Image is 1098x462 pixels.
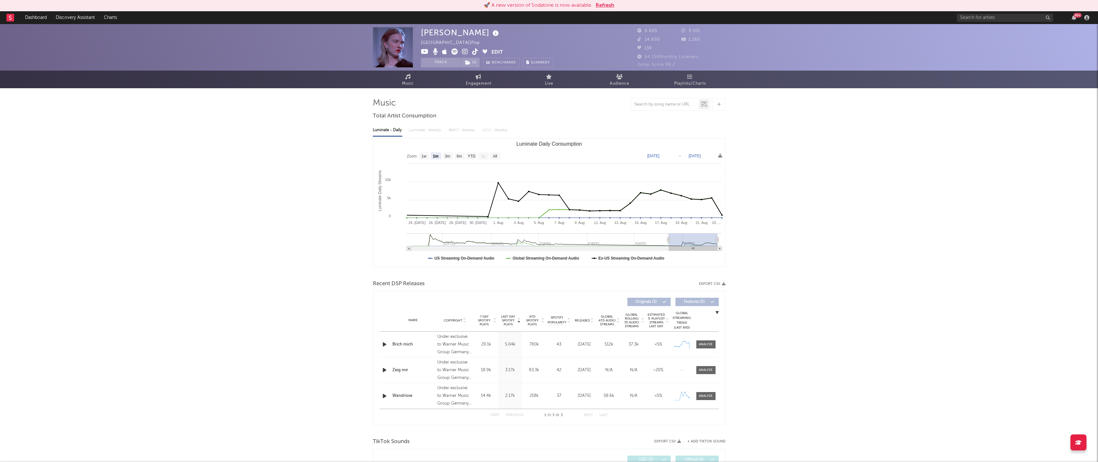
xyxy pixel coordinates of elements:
button: Track [421,58,461,67]
span: Originals ( 3 ) [632,300,661,304]
text: 1m [433,154,438,158]
span: 9.101 [681,29,700,33]
a: Charts [99,11,122,24]
div: Under exclusive to Warner Music Group Germany Holding GmbH, © 2025 [PERSON_NAME] [437,359,472,382]
a: Zeig mir [392,367,434,373]
text: 6m [457,154,462,158]
text: [DATE] [647,154,659,158]
button: (1) [461,58,480,67]
a: Benchmark [483,58,520,67]
span: Global Rolling 7D Audio Streams [623,313,641,328]
a: Engagement [443,71,514,88]
text: 11. Aug [594,221,606,225]
text: 3. Aug [514,221,524,225]
text: Luminate Daily Consumption [516,141,582,147]
span: Playlists/Charts [674,80,706,88]
div: [DATE] [574,341,595,348]
span: Live [545,80,553,88]
text: 13. Aug [614,221,626,225]
div: 512k [598,341,620,348]
span: Total Artist Consumption [373,112,436,120]
span: to [547,414,551,417]
div: N/A [623,393,644,399]
div: [GEOGRAPHIC_DATA] | Pop [421,39,487,47]
div: 2.17k [500,393,521,399]
div: 3.17k [500,367,521,373]
text: 3m [445,154,450,158]
div: 37.3k [623,341,644,348]
div: Name [392,318,434,323]
text: 28. [DATE] [449,221,466,225]
span: Audience [610,80,629,88]
span: Official ( 0 ) [680,458,709,462]
button: + Add TikTok Sound [681,440,725,443]
text: All [493,154,497,158]
a: Music [373,71,443,88]
a: Wandrisse [392,393,434,399]
button: Summary [523,58,553,67]
div: N/A [598,367,620,373]
a: Discovery Assistant [51,11,99,24]
span: Engagement [466,80,491,88]
text: 24. [DATE] [408,221,425,225]
button: Last [599,414,608,417]
a: Audience [584,71,655,88]
div: Global Streaming Trend (Last 60D) [672,311,691,330]
div: <5% [648,393,669,399]
text: 1y [481,154,485,158]
div: 37 [548,393,570,399]
div: 58.6k [598,393,620,399]
text: Ex-US Streaming On-Demand Audio [598,256,664,261]
span: 14.600 [637,38,660,42]
text: 30. [DATE] [469,221,486,225]
text: US Streaming On-Demand Audio [434,256,494,261]
text: 7. Aug [554,221,564,225]
input: Search by song name or URL [631,102,699,107]
text: 10k [385,178,391,182]
div: 99 + [1074,13,1082,18]
span: Released [575,319,590,322]
text: 5k [387,196,391,200]
span: Spotify Popularity [548,315,566,325]
button: + Add TikTok Sound [687,440,725,443]
span: ( 1 ) [461,58,480,67]
span: Features ( 0 ) [680,300,709,304]
text: 9. Aug [574,221,584,225]
a: Playlists/Charts [655,71,725,88]
button: Export CSV [654,440,681,443]
a: Dashboard [21,11,51,24]
text: 1. Aug [493,221,503,225]
text: [DATE] [689,154,701,158]
a: Brich mich [392,341,434,348]
text: 21. Aug [695,221,707,225]
span: 1.160 [681,38,700,42]
div: 42 [548,367,570,373]
span: ATD Spotify Plays [524,315,541,326]
text: 26. [DATE] [429,221,446,225]
div: 18.9k [476,367,497,373]
div: Luminate - Daily [373,125,402,136]
div: Under exclusive to Warner Music Group Germany Holding GmbH, © 2025 [PERSON_NAME] [437,333,472,356]
text: Luminate Daily Streams [377,170,382,211]
button: Edit [491,48,503,56]
span: Global ATD Audio Streams [598,315,616,326]
div: [DATE] [574,393,595,399]
text: YTD [467,154,475,158]
span: Jump Score: 96.2 [637,63,675,67]
span: Recent DSP Releases [373,280,425,288]
span: UGC ( 2 ) [632,458,661,462]
span: 64.159 Monthly Listeners [637,55,699,59]
div: 780k [524,341,545,348]
text: 17. Aug [655,221,667,225]
div: [DATE] [574,367,595,373]
button: First [490,414,500,417]
text: 23. … [712,221,721,225]
div: [PERSON_NAME] [421,27,500,38]
text: Zoom [407,154,417,158]
text: Global Streaming On-Demand Audio [512,256,579,261]
div: 29.1k [476,341,497,348]
div: <5% [648,341,669,348]
text: → [678,154,682,158]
